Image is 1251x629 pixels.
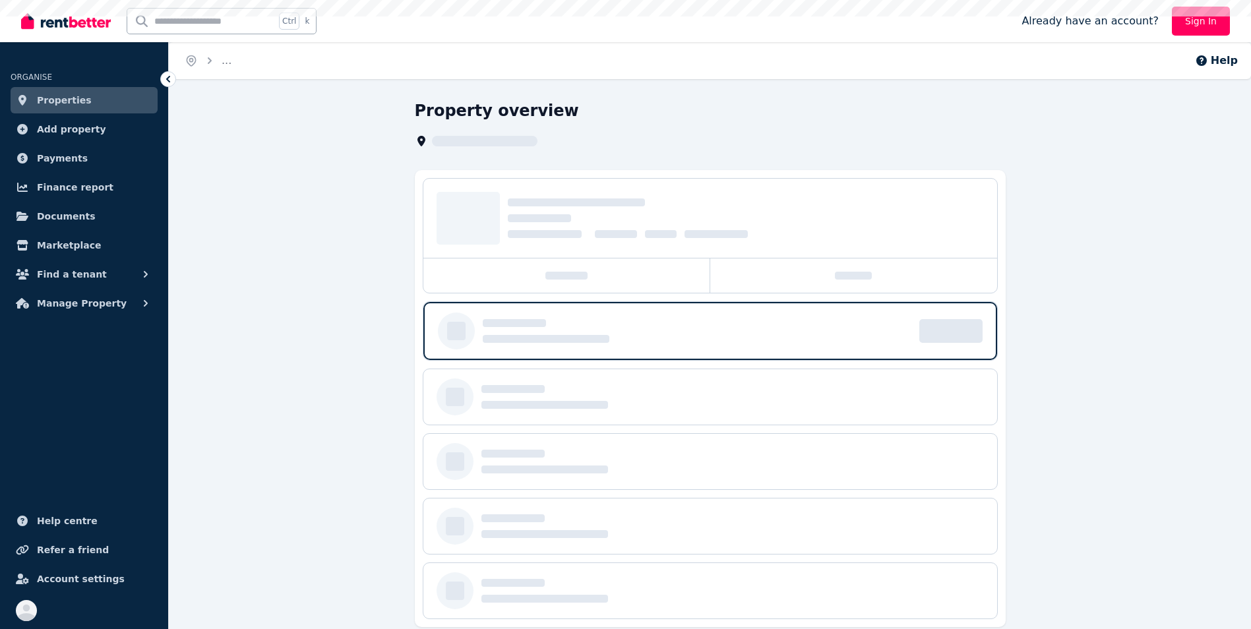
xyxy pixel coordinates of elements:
[415,100,579,121] h1: Property overview
[11,537,158,563] a: Refer a friend
[11,290,158,316] button: Manage Property
[11,73,52,82] span: ORGANISE
[11,566,158,592] a: Account settings
[169,42,247,79] nav: Breadcrumb
[11,87,158,113] a: Properties
[305,16,309,26] span: k
[37,542,109,558] span: Refer a friend
[1195,53,1238,69] button: Help
[21,11,111,31] img: RentBetter
[11,203,158,229] a: Documents
[11,232,158,258] a: Marketplace
[37,295,127,311] span: Manage Property
[222,54,231,67] span: ...
[11,261,158,287] button: Find a tenant
[37,121,106,137] span: Add property
[279,13,299,30] span: Ctrl
[11,508,158,534] a: Help centre
[37,237,101,253] span: Marketplace
[37,92,92,108] span: Properties
[37,513,98,529] span: Help centre
[37,179,113,195] span: Finance report
[11,174,158,200] a: Finance report
[37,266,107,282] span: Find a tenant
[1022,13,1159,29] span: Already have an account?
[37,150,88,166] span: Payments
[11,116,158,142] a: Add property
[37,208,96,224] span: Documents
[11,145,158,171] a: Payments
[37,571,125,587] span: Account settings
[1172,7,1230,36] a: Sign In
